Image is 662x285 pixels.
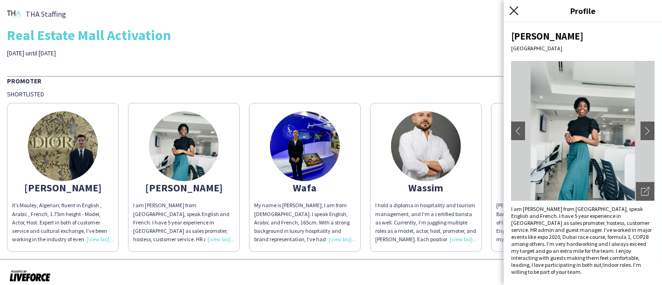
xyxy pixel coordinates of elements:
[254,201,356,244] div: My name is [PERSON_NAME], I am from [DEMOGRAPHIC_DATA]. I speak English, Arabic and French, 165cm...
[7,7,21,21] img: thumb-4ca7131c-c0b9-42be-a45b-360b8261710b.png
[375,201,477,244] div: I hold a diploma in hospitality and tourism management, and I'm a certified barista as well. Curr...
[12,201,114,244] div: It’s Mouley, Algerian, fluent in English , Arabic , French, 1.75m height - Model, Actor, Host. Ex...
[7,28,655,42] div: Real Estate Mall Activation
[270,111,340,181] img: thumb-167704308163f5a58925fc2.jpeg
[511,30,655,42] div: [PERSON_NAME]
[511,205,655,275] div: I am [PERSON_NAME] from [GEOGRAPHIC_DATA], speak English and French. I have 5 year experience in ...
[511,61,655,201] img: Crew avatar or photo
[496,183,598,192] div: Zakaria
[375,183,477,192] div: Wassim
[28,111,98,181] img: thumb-3bc32bde-0ba8-4097-96f1-7d0f89158eae.jpg
[7,76,655,85] div: Promoter
[7,90,655,98] div: Shortlisted
[133,183,235,192] div: [PERSON_NAME]
[12,183,114,192] div: [PERSON_NAME]
[504,5,662,17] h3: Profile
[254,183,356,192] div: Wafa
[7,49,234,57] div: [DATE] until [DATE]
[149,111,219,181] img: thumb-bfbea908-42c4-42b2-9c73-b2e3ffba8927.jpg
[511,45,655,52] div: [GEOGRAPHIC_DATA]
[9,269,51,282] img: Powered by Liveforce
[496,201,598,244] div: [PERSON_NAME], [DEMOGRAPHIC_DATA], Born and raised in the U.A.E, but a citizen of the world. 1.70...
[391,111,461,181] img: thumb-6798d320819e9.jpg
[26,10,66,18] span: THA Staffing
[133,201,235,244] div: I am [PERSON_NAME] from [GEOGRAPHIC_DATA], speak English and French. I have 5 year experience in ...
[636,182,655,201] div: Open photos pop-in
